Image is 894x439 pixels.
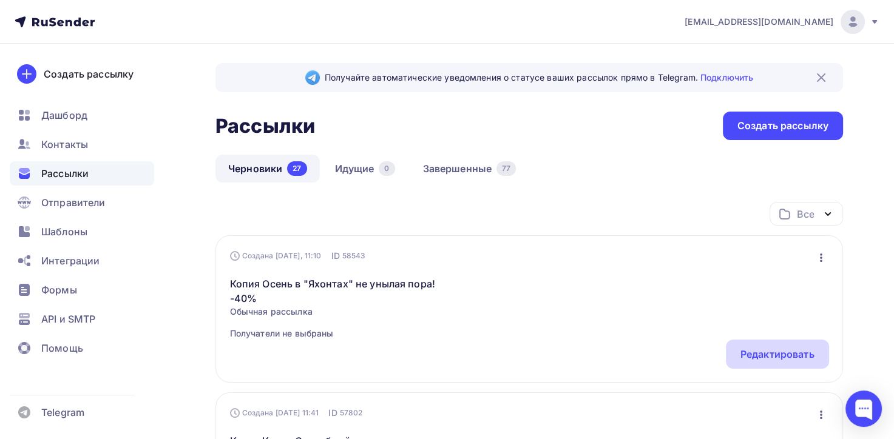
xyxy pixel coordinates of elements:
div: 0 [379,161,395,176]
a: Идущие0 [322,155,408,183]
div: Создать рассылку [737,119,828,133]
div: Редактировать [740,347,814,361]
div: Создана [DATE], 11:10 [230,251,322,261]
div: Все [797,207,814,221]
span: Получайте автоматические уведомления о статусе ваших рассылок прямо в Telegram. [325,72,753,84]
span: Формы [41,283,77,297]
span: [EMAIL_ADDRESS][DOMAIN_NAME] [685,16,833,28]
span: Рассылки [41,166,89,181]
a: Контакты [10,132,154,156]
span: API и SMTP [41,312,95,326]
span: Дашборд [41,108,87,122]
span: Помощь [41,341,83,355]
a: [EMAIL_ADDRESS][DOMAIN_NAME] [685,10,879,34]
a: Завершенные77 [410,155,529,183]
span: 58543 [342,250,366,262]
span: Отправители [41,195,106,210]
div: Создать рассылку [44,67,134,81]
div: Создана [DATE] 11:41 [230,408,319,418]
a: Отправители [10,190,154,215]
img: Telegram [305,70,320,85]
div: 77 [496,161,516,176]
span: ID [328,407,337,419]
span: Telegram [41,405,84,420]
a: Дашборд [10,103,154,127]
span: Обычная рассылка [230,306,438,318]
span: 57802 [340,407,363,419]
span: Контакты [41,137,88,152]
a: Черновики27 [215,155,320,183]
a: Формы [10,278,154,302]
div: 27 [287,161,306,176]
span: Шаблоны [41,224,87,239]
span: Получатели не выбраны [230,327,438,340]
a: Рассылки [10,161,154,186]
h2: Рассылки [215,114,315,138]
a: Копия Осень в "Яхонтах" не унылая пора! -40% [230,276,438,306]
a: Шаблоны [10,219,154,244]
span: ID [331,250,339,262]
button: Все [770,202,843,226]
span: Интеграции [41,253,100,268]
a: Подключить [700,72,753,82]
